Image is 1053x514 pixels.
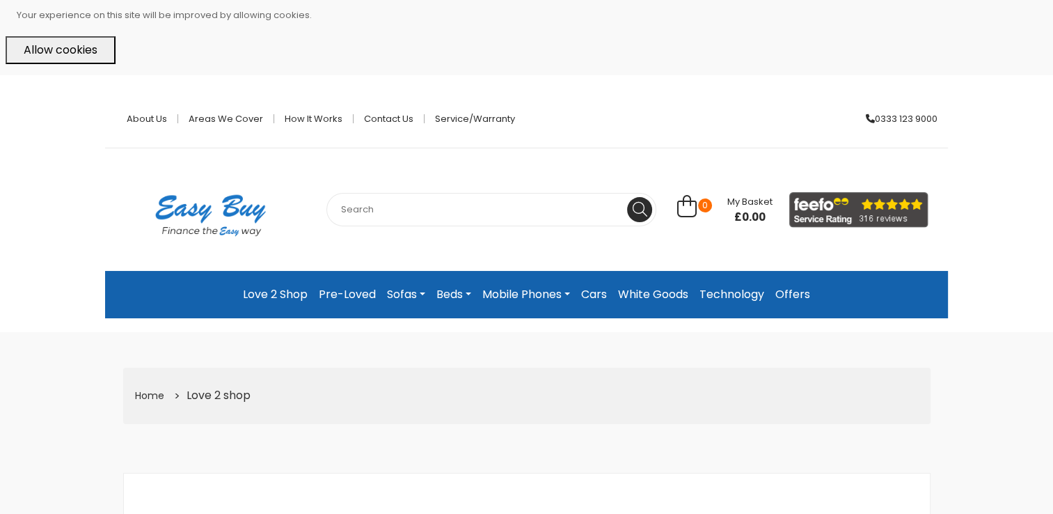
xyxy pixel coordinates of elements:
[431,282,477,307] a: Beds
[141,176,280,254] img: Easy Buy
[313,282,381,307] a: Pre-Loved
[425,114,515,123] a: Service/Warranty
[169,385,252,407] li: Love 2 shop
[477,282,576,307] a: Mobile Phones
[727,210,773,224] span: £0.00
[694,282,770,307] a: Technology
[354,114,425,123] a: Contact Us
[17,6,1047,25] p: Your experience on this site will be improved by allowing cookies.
[326,193,656,226] input: Search
[612,282,694,307] a: White Goods
[677,203,773,219] a: 0 My Basket £0.00
[178,114,274,123] a: Areas we cover
[576,282,612,307] a: Cars
[381,282,431,307] a: Sofas
[855,114,937,123] a: 0333 123 9000
[770,282,816,307] a: Offers
[789,192,928,228] img: feefo_logo
[274,114,354,123] a: How it works
[6,36,116,64] button: Allow cookies
[135,389,164,403] a: Home
[727,195,773,208] span: My Basket
[237,282,313,307] a: Love 2 Shop
[698,198,712,212] span: 0
[116,114,178,123] a: About Us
